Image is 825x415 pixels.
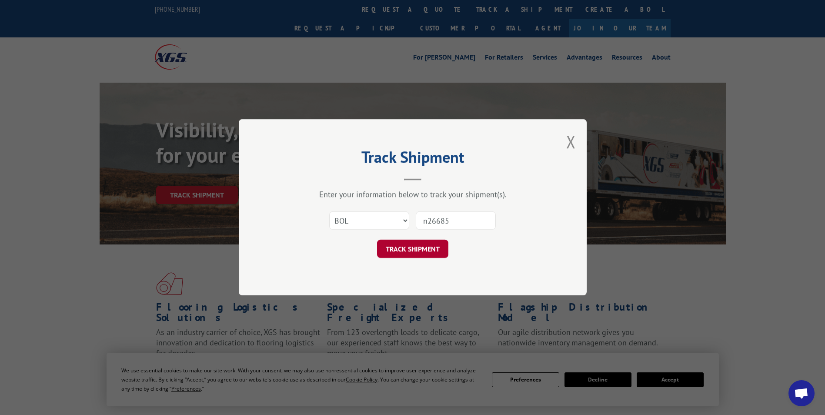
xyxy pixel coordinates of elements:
button: TRACK SHIPMENT [377,240,448,258]
div: Open chat [788,380,815,406]
h2: Track Shipment [282,151,543,167]
button: Close modal [566,130,576,153]
input: Number(s) [416,212,496,230]
div: Enter your information below to track your shipment(s). [282,190,543,200]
